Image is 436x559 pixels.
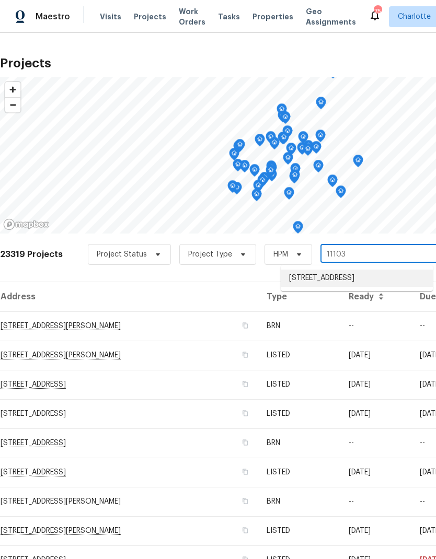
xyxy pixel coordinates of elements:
[306,6,356,27] span: Geo Assignments
[188,249,232,260] span: Project Type
[5,98,20,112] span: Zoom out
[315,130,326,146] div: Map marker
[5,97,20,112] button: Zoom out
[251,189,262,205] div: Map marker
[249,164,260,180] div: Map marker
[258,370,340,399] td: LISTED
[327,174,338,191] div: Map marker
[278,132,288,148] div: Map marker
[253,11,293,22] span: Properties
[340,282,411,311] th: Ready
[100,11,121,22] span: Visits
[266,165,276,181] div: Map marker
[253,180,263,196] div: Map marker
[279,132,289,148] div: Map marker
[240,321,250,330] button: Copy Address
[267,162,277,178] div: Map marker
[290,169,300,185] div: Map marker
[290,163,301,179] div: Map marker
[298,131,308,147] div: Map marker
[284,187,294,203] div: Map marker
[340,487,411,516] td: --
[240,496,250,506] button: Copy Address
[258,487,340,516] td: BRN
[340,370,411,399] td: [DATE]
[340,399,411,428] td: [DATE]
[233,141,244,157] div: Map marker
[281,270,433,287] li: [STREET_ADDRESS]
[258,516,340,545] td: LISTED
[273,249,288,260] span: HPM
[235,139,245,155] div: Map marker
[258,428,340,458] td: BRN
[340,516,411,545] td: [DATE]
[303,140,314,156] div: Map marker
[179,6,205,27] span: Work Orders
[258,341,340,370] td: LISTED
[240,467,250,476] button: Copy Address
[36,11,70,22] span: Maestro
[240,409,250,418] button: Copy Address
[283,152,293,168] div: Map marker
[239,160,250,176] div: Map marker
[340,311,411,341] td: --
[353,155,363,171] div: Map marker
[297,142,307,158] div: Map marker
[336,185,346,202] div: Map marker
[5,82,20,97] button: Zoom in
[134,11,166,22] span: Projects
[257,174,268,191] div: Map marker
[258,458,340,487] td: LISTED
[340,428,411,458] td: --
[293,221,303,237] div: Map marker
[313,160,324,176] div: Map marker
[227,180,238,196] div: Map marker
[218,13,240,20] span: Tasks
[259,172,270,188] div: Map marker
[316,97,326,113] div: Map marker
[240,350,250,359] button: Copy Address
[240,438,250,447] button: Copy Address
[229,148,239,164] div: Map marker
[398,11,431,22] span: Charlotte
[258,311,340,341] td: BRN
[255,134,265,150] div: Map marker
[311,141,322,157] div: Map marker
[374,6,381,17] div: 75
[340,341,411,370] td: [DATE]
[258,282,340,311] th: Type
[286,143,296,159] div: Map marker
[240,526,250,535] button: Copy Address
[289,171,300,187] div: Map marker
[97,249,147,260] span: Project Status
[258,399,340,428] td: LISTED
[233,159,243,175] div: Map marker
[277,103,287,120] div: Map marker
[269,137,280,153] div: Map marker
[340,458,411,487] td: [DATE]
[3,218,49,230] a: Mapbox homepage
[266,160,277,177] div: Map marker
[240,379,250,389] button: Copy Address
[266,131,276,147] div: Map marker
[303,143,313,159] div: Map marker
